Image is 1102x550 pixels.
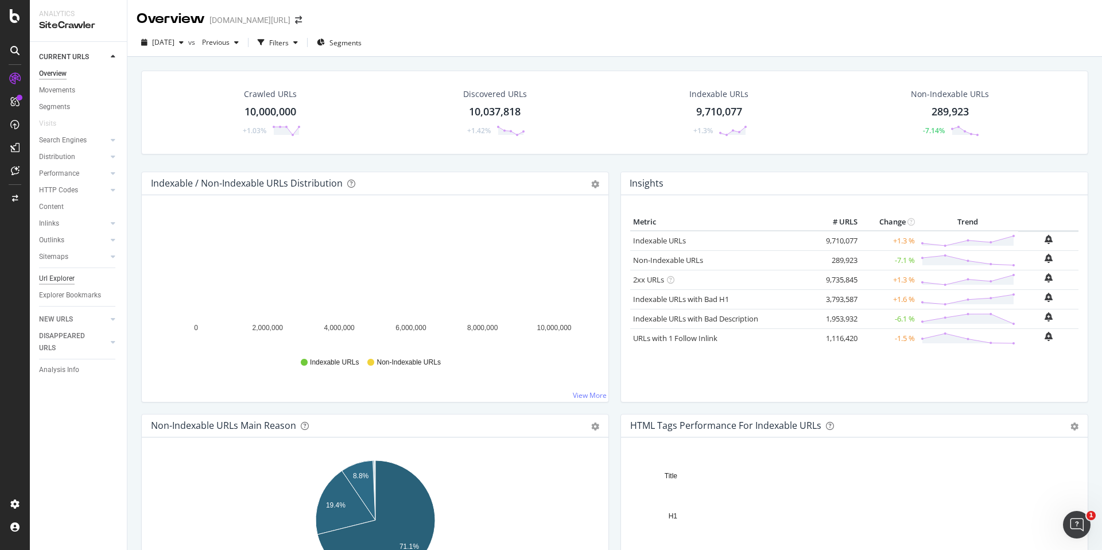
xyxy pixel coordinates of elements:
div: Outlinks [39,234,64,246]
div: Crawled URLs [244,88,297,100]
div: Sitemaps [39,251,68,263]
th: # URLS [814,214,860,231]
div: HTTP Codes [39,184,78,196]
button: Segments [312,33,366,52]
span: 2025 Aug. 26th [152,37,174,47]
div: SiteCrawler [39,19,118,32]
div: bell-plus [1045,235,1053,244]
div: NEW URLS [39,313,73,326]
a: Non-Indexable URLs [633,255,703,265]
text: 6,000,000 [395,324,426,332]
text: 4,000,000 [324,324,355,332]
div: Movements [39,84,75,96]
th: Change [860,214,918,231]
div: Indexable URLs [689,88,748,100]
div: bell-plus [1045,293,1053,302]
a: HTTP Codes [39,184,107,196]
a: Visits [39,118,68,130]
button: Previous [197,33,243,52]
a: Inlinks [39,218,107,230]
div: Visits [39,118,56,130]
td: +1.6 % [860,289,918,309]
div: Filters [269,38,289,48]
text: 8,000,000 [467,324,498,332]
a: URLs with 1 Follow Inlink [633,333,717,343]
a: Indexable URLs with Bad H1 [633,294,729,304]
div: Analytics [39,9,118,19]
text: 0 [194,324,198,332]
div: Non-Indexable URLs [911,88,989,100]
a: Movements [39,84,119,96]
a: Segments [39,101,119,113]
td: +1.3 % [860,270,918,289]
div: +1.03% [243,126,266,135]
div: bell-plus [1045,273,1053,282]
div: Inlinks [39,218,59,230]
div: Distribution [39,151,75,163]
div: 10,037,818 [469,104,521,119]
a: Sitemaps [39,251,107,263]
button: Filters [253,33,302,52]
a: Distribution [39,151,107,163]
button: [DATE] [137,33,188,52]
text: 19.4% [326,501,346,509]
div: 289,923 [932,104,969,119]
div: bell-plus [1045,312,1053,322]
text: Title [665,472,678,480]
span: Indexable URLs [310,358,359,367]
a: NEW URLS [39,313,107,326]
div: [DOMAIN_NAME][URL] [209,14,290,26]
a: Outlinks [39,234,107,246]
svg: A chart. [151,214,599,347]
a: Explorer Bookmarks [39,289,119,301]
th: Metric [630,214,814,231]
span: 1 [1087,511,1096,520]
a: 2xx URLs [633,274,664,285]
td: 1,116,420 [814,328,860,348]
a: CURRENT URLS [39,51,107,63]
td: -6.1 % [860,309,918,328]
div: Performance [39,168,79,180]
a: DISAPPEARED URLS [39,330,107,354]
span: Segments [329,38,362,48]
div: CURRENT URLS [39,51,89,63]
div: 9,710,077 [696,104,742,119]
a: Overview [39,68,119,80]
div: gear [591,423,599,431]
td: 9,735,845 [814,270,860,289]
a: Indexable URLs [633,235,686,246]
span: Previous [197,37,230,47]
div: 10,000,000 [245,104,296,119]
div: Content [39,201,64,213]
div: Indexable / Non-Indexable URLs Distribution [151,177,343,189]
td: -7.1 % [860,250,918,270]
text: 2,000,000 [253,324,284,332]
div: Discovered URLs [463,88,527,100]
div: Search Engines [39,134,87,146]
td: 9,710,077 [814,231,860,251]
span: Non-Indexable URLs [377,358,440,367]
text: H1 [669,512,678,520]
text: 10,000,000 [537,324,571,332]
div: Explorer Bookmarks [39,289,101,301]
a: Url Explorer [39,273,119,285]
h4: Insights [630,176,663,191]
div: Non-Indexable URLs Main Reason [151,420,296,431]
div: Segments [39,101,70,113]
div: Analysis Info [39,364,79,376]
div: Url Explorer [39,273,75,285]
td: +1.3 % [860,231,918,251]
a: Indexable URLs with Bad Description [633,313,758,324]
td: -1.5 % [860,328,918,348]
span: vs [188,37,197,47]
td: 1,953,932 [814,309,860,328]
text: 8.8% [353,472,369,480]
td: 3,793,587 [814,289,860,309]
div: -7.14% [923,126,945,135]
div: +1.42% [467,126,491,135]
div: Overview [39,68,67,80]
a: Performance [39,168,107,180]
a: View More [573,390,607,400]
td: 289,923 [814,250,860,270]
